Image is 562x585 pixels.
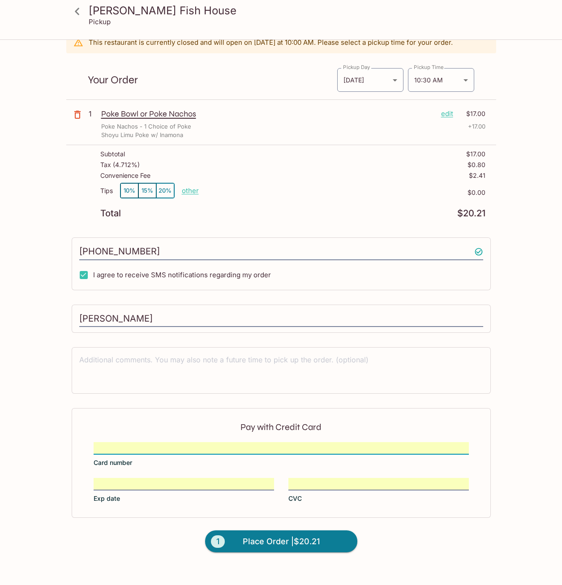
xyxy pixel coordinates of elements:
p: $0.00 [199,189,485,196]
p: Pickup [89,17,111,26]
span: CVC [288,494,302,503]
p: Your Order [88,76,337,84]
span: Card number [94,458,132,467]
p: Convenience Fee [100,172,150,179]
p: $17.00 [466,151,485,158]
input: Enter first and last name [79,310,483,327]
button: 15% [138,183,156,198]
p: $2.41 [469,172,485,179]
p: Total [100,209,121,218]
span: Exp date [94,494,120,503]
p: $20.21 [457,209,485,218]
span: 1 [211,535,225,548]
p: Poke Bowl or Poke Nachos [101,109,434,119]
button: 20% [156,183,174,198]
label: Pickup Day [343,64,370,71]
p: Subtotal [100,151,125,158]
div: 10:30 AM [408,68,474,92]
p: $17.00 [459,109,485,119]
iframe: Secure CVC input frame [288,479,469,489]
button: 1Place Order |$20.21 [205,530,357,553]
button: 10% [120,183,138,198]
p: Pay with Credit Card [94,423,469,431]
p: Tips [100,187,113,194]
p: This restaurant is currently closed and will open on [DATE] at 10:00 AM . Please select a pickup ... [89,38,453,47]
p: + 17.00 [468,122,485,131]
p: edit [441,109,453,119]
span: I agree to receive SMS notifications regarding my order [93,271,271,279]
input: Enter phone number [79,243,483,260]
iframe: Secure expiration date input frame [94,479,274,489]
p: Shoyu Limu Poke w/ Inamona [101,131,183,139]
p: $0.80 [468,161,485,168]
button: other [182,186,199,195]
p: 1 [89,109,98,119]
div: [DATE] [337,68,403,92]
iframe: Secure card number input frame [94,443,469,453]
label: Pickup Time [414,64,444,71]
p: Poke Nachos - 1 Choice of Poke [101,122,191,131]
p: Tax ( 4.712% ) [100,161,140,168]
span: Place Order | $20.21 [243,534,320,549]
h3: [PERSON_NAME] Fish House [89,4,489,17]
